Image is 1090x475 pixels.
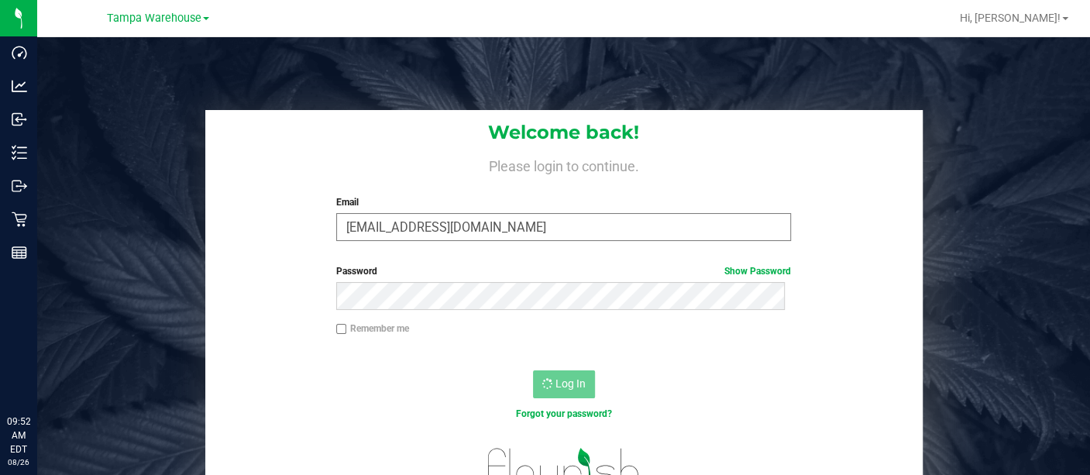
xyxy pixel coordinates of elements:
[205,122,923,143] h1: Welcome back!
[12,245,27,260] inline-svg: Reports
[336,266,377,277] span: Password
[107,12,201,25] span: Tampa Warehouse
[205,155,923,174] h4: Please login to continue.
[7,415,30,456] p: 09:52 AM EDT
[336,322,409,336] label: Remember me
[515,408,611,419] a: Forgot your password?
[724,266,791,277] a: Show Password
[533,370,595,398] button: Log In
[7,456,30,468] p: 08/26
[960,12,1061,24] span: Hi, [PERSON_NAME]!
[12,145,27,160] inline-svg: Inventory
[12,112,27,127] inline-svg: Inbound
[336,195,791,209] label: Email
[336,324,347,335] input: Remember me
[12,212,27,227] inline-svg: Retail
[12,78,27,94] inline-svg: Analytics
[555,377,586,390] span: Log In
[12,45,27,60] inline-svg: Dashboard
[12,178,27,194] inline-svg: Outbound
